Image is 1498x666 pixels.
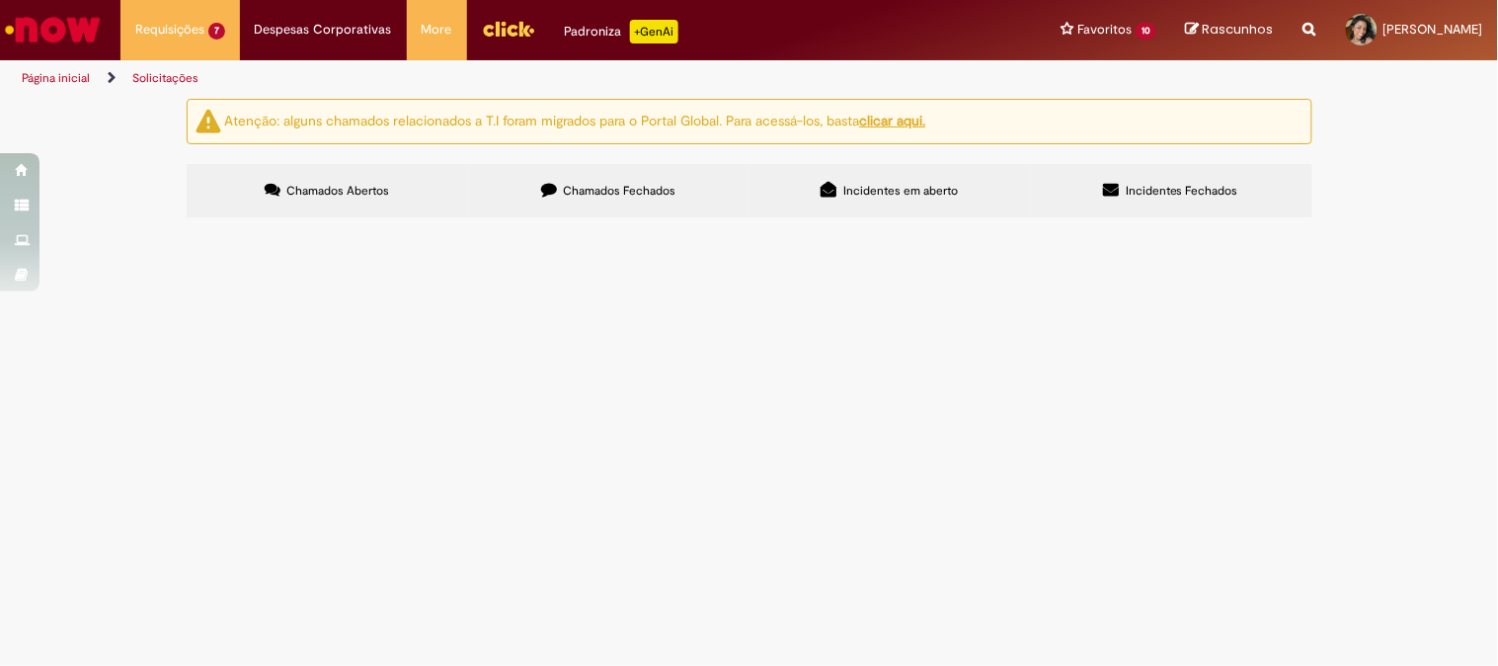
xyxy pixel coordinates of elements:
span: Chamados Abertos [286,183,389,199]
ng-bind-html: Atenção: alguns chamados relacionados a T.I foram migrados para o Portal Global. Para acessá-los,... [225,112,926,129]
a: Solicitações [132,70,198,86]
a: Página inicial [22,70,90,86]
span: 10 [1136,23,1156,40]
p: +GenAi [630,20,678,43]
span: Despesas Corporativas [255,20,392,40]
ul: Trilhas de página [15,60,984,97]
span: Requisições [135,20,204,40]
span: Favoritos [1077,20,1132,40]
span: Incidentes Fechados [1126,183,1238,199]
img: ServiceNow [2,10,104,49]
a: Rascunhos [1186,21,1274,40]
span: [PERSON_NAME] [1383,21,1483,38]
span: Chamados Fechados [563,183,675,199]
span: More [422,20,452,40]
img: click_logo_yellow_360x200.png [482,14,535,43]
div: Padroniza [565,20,678,43]
span: Incidentes em aberto [843,183,958,199]
span: Rascunhos [1203,20,1274,39]
a: clicar aqui. [860,112,926,129]
span: 7 [208,23,225,40]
